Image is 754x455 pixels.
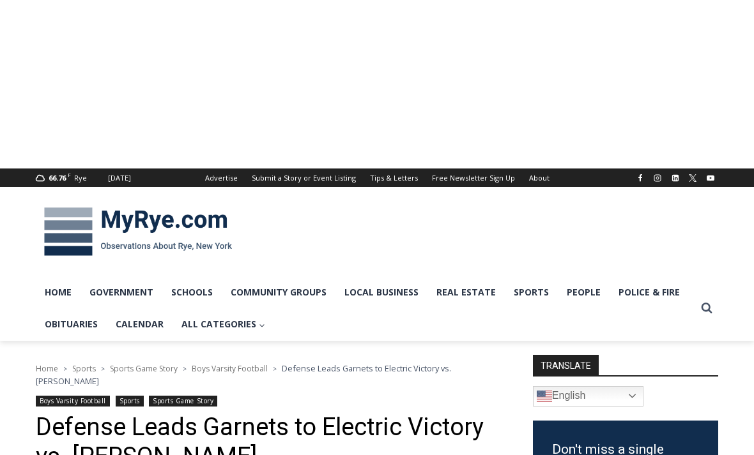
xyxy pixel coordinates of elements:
a: Sports Game Story [149,396,217,407]
a: About [522,168,557,187]
a: Boys Varsity Football [36,396,110,407]
div: Rye [74,172,87,184]
a: X [685,170,700,186]
a: Obituaries [36,308,107,340]
a: Linkedin [668,170,683,186]
a: Community Groups [222,276,335,308]
a: People [558,276,610,308]
a: Schools [162,276,222,308]
a: Local Business [335,276,427,308]
a: Instagram [650,170,665,186]
a: Sports [72,363,96,374]
a: Calendar [107,308,173,340]
nav: Secondary Navigation [198,168,557,187]
div: [DATE] [108,172,131,184]
span: 66.76 [49,173,66,183]
a: Boys Varsity Football [192,363,268,374]
span: F [68,171,71,178]
img: MyRye.com [36,198,240,265]
span: > [183,364,187,373]
a: Advertise [198,168,245,187]
span: > [273,364,277,373]
a: Tips & Letters [363,168,425,187]
a: YouTube [703,170,718,186]
a: Sports [505,276,558,308]
span: > [63,364,67,373]
a: Facebook [633,170,648,186]
a: Home [36,276,81,308]
span: All Categories [181,317,265,331]
a: Sports [116,396,144,407]
a: Police & Fire [610,276,689,308]
a: Free Newsletter Sign Up [425,168,522,187]
img: en [537,389,552,404]
strong: TRANSLATE [533,355,599,375]
a: Real Estate [427,276,505,308]
a: All Categories [173,308,274,340]
span: > [101,364,105,373]
a: English [533,386,643,407]
a: Home [36,363,58,374]
button: View Search Form [695,297,718,320]
a: Government [81,276,162,308]
nav: Breadcrumbs [36,362,499,388]
a: Sports Game Story [110,363,178,374]
a: Submit a Story or Event Listing [245,168,363,187]
nav: Primary Navigation [36,276,695,341]
span: Defense Leads Garnets to Electric Victory vs. [PERSON_NAME] [36,362,451,387]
